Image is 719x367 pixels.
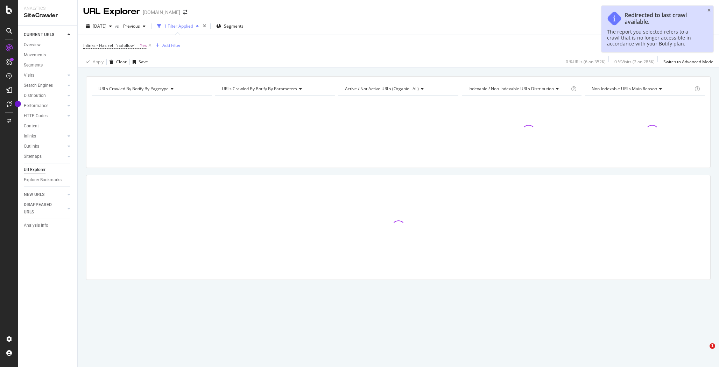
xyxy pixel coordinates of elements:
a: Distribution [24,92,65,99]
a: Analysis Info [24,222,72,229]
div: Analysis Info [24,222,48,229]
span: URLs Crawled By Botify By pagetype [98,86,169,92]
button: Save [130,56,148,68]
div: 1 Filter Applied [164,23,193,29]
div: Tooltip anchor [15,101,21,107]
button: Switch to Advanced Mode [661,56,713,68]
div: Save [139,59,148,65]
div: Apply [93,59,104,65]
h4: Indexable / Non-Indexable URLs Distribution [467,83,570,94]
button: 1 Filter Applied [154,21,202,32]
a: HTTP Codes [24,112,65,120]
a: Content [24,122,72,130]
div: Inlinks [24,133,36,140]
button: [DATE] [83,21,115,32]
iframe: Intercom live chat [695,343,712,360]
span: Non-Indexable URLs Main Reason [592,86,657,92]
div: Url Explorer [24,166,45,174]
div: Segments [24,62,43,69]
a: Outlinks [24,143,65,150]
a: Visits [24,72,65,79]
div: Movements [24,51,46,59]
a: Explorer Bookmarks [24,176,72,184]
span: Yes [140,41,147,50]
a: Movements [24,51,72,59]
div: DISAPPEARED URLS [24,201,59,216]
div: Sitemaps [24,153,42,160]
div: NEW URLS [24,191,44,198]
a: Overview [24,41,72,49]
a: DISAPPEARED URLS [24,201,65,216]
span: 1 [710,343,715,349]
div: CURRENT URLS [24,31,54,38]
div: Analytics [24,6,72,12]
div: The report you selected refers to a crawl that is no longer accessible in accordance with your Bo... [607,29,701,47]
a: Url Explorer [24,166,72,174]
div: close toast [707,8,711,13]
div: HTTP Codes [24,112,48,120]
a: NEW URLS [24,191,65,198]
div: Redirected to last crawl available. [625,12,701,25]
div: Visits [24,72,34,79]
button: Apply [83,56,104,68]
div: Performance [24,102,48,110]
span: Inlinks - Has rel="nofollow" [83,42,135,48]
span: 2025 Sep. 7th [93,23,106,29]
a: CURRENT URLS [24,31,65,38]
span: Active / Not Active URLs (organic - all) [345,86,419,92]
span: vs [115,23,120,29]
div: Overview [24,41,41,49]
div: times [202,23,207,30]
h4: URLs Crawled By Botify By pagetype [97,83,205,94]
div: Content [24,122,39,130]
div: Add Filter [162,42,181,48]
a: Sitemaps [24,153,65,160]
a: Performance [24,102,65,110]
div: 0 % Visits ( 2 on 285K ) [614,59,655,65]
div: Switch to Advanced Mode [663,59,713,65]
button: Add Filter [153,41,181,50]
div: Distribution [24,92,46,99]
div: Explorer Bookmarks [24,176,62,184]
h4: URLs Crawled By Botify By parameters [220,83,329,94]
div: arrow-right-arrow-left [183,10,187,15]
div: Search Engines [24,82,53,89]
button: Segments [213,21,246,32]
h4: Active / Not Active URLs [344,83,452,94]
div: SiteCrawler [24,12,72,20]
div: Clear [116,59,127,65]
span: Indexable / Non-Indexable URLs distribution [468,86,554,92]
div: 0 % URLs ( 6 on 352K ) [566,59,606,65]
a: Segments [24,62,72,69]
span: URLs Crawled By Botify By parameters [222,86,297,92]
div: [DOMAIN_NAME] [143,9,180,16]
h4: Non-Indexable URLs Main Reason [590,83,693,94]
a: Inlinks [24,133,65,140]
div: URL Explorer [83,6,140,17]
span: Previous [120,23,140,29]
span: Segments [224,23,244,29]
div: Outlinks [24,143,39,150]
button: Clear [107,56,127,68]
button: Previous [120,21,148,32]
span: = [136,42,139,48]
a: Search Engines [24,82,65,89]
